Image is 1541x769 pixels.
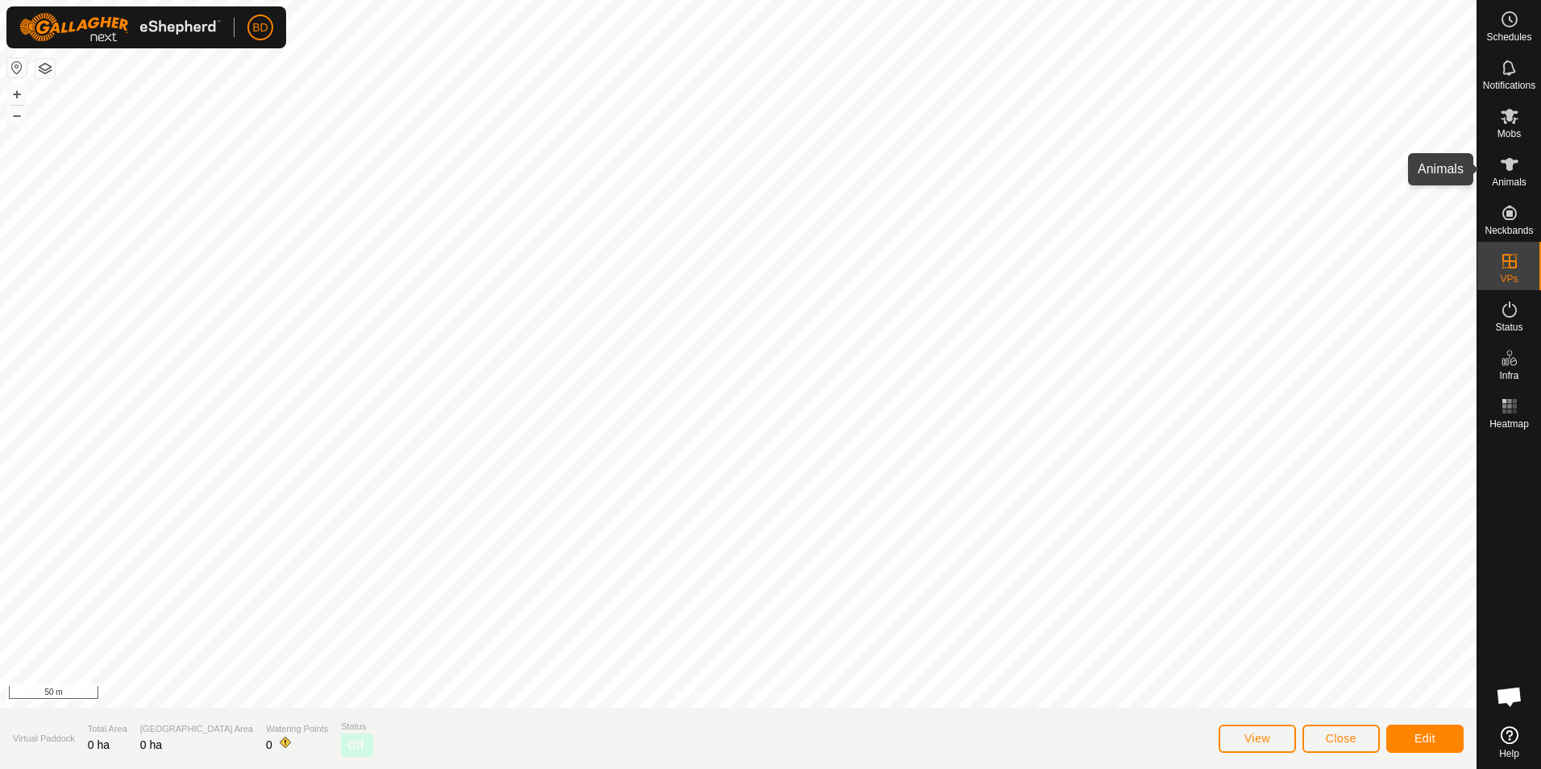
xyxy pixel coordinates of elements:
span: Help [1499,749,1519,759]
span: Status [1495,322,1522,332]
span: Schedules [1486,32,1531,42]
span: Total Area [88,722,127,736]
button: View [1219,725,1296,753]
button: – [7,106,27,125]
span: Heatmap [1489,419,1529,429]
span: Close [1326,732,1356,745]
button: Edit [1386,725,1464,753]
span: 0 [266,738,272,751]
button: + [7,85,27,104]
span: Neckbands [1485,226,1533,235]
span: 0 ha [88,738,110,751]
span: Virtual Paddock [13,732,75,746]
span: Animals [1492,177,1526,187]
span: Infra [1499,371,1518,380]
a: Help [1477,720,1541,765]
span: BD [252,19,268,36]
span: Mobs [1497,129,1521,139]
a: Contact Us [754,687,802,701]
span: View [1244,732,1270,745]
span: Status [341,720,373,734]
button: Reset Map [7,58,27,77]
span: [GEOGRAPHIC_DATA] Area [140,722,253,736]
img: Gallagher Logo [19,13,221,42]
span: Watering Points [266,722,328,736]
span: Notifications [1483,81,1535,90]
span: Off [347,737,363,754]
span: 0 ha [140,738,162,751]
button: Map Layers [35,59,55,78]
span: VPs [1500,274,1518,284]
a: Privacy Policy [675,687,735,701]
button: Close [1302,725,1380,753]
div: Open chat [1485,672,1534,721]
span: Edit [1414,732,1435,745]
